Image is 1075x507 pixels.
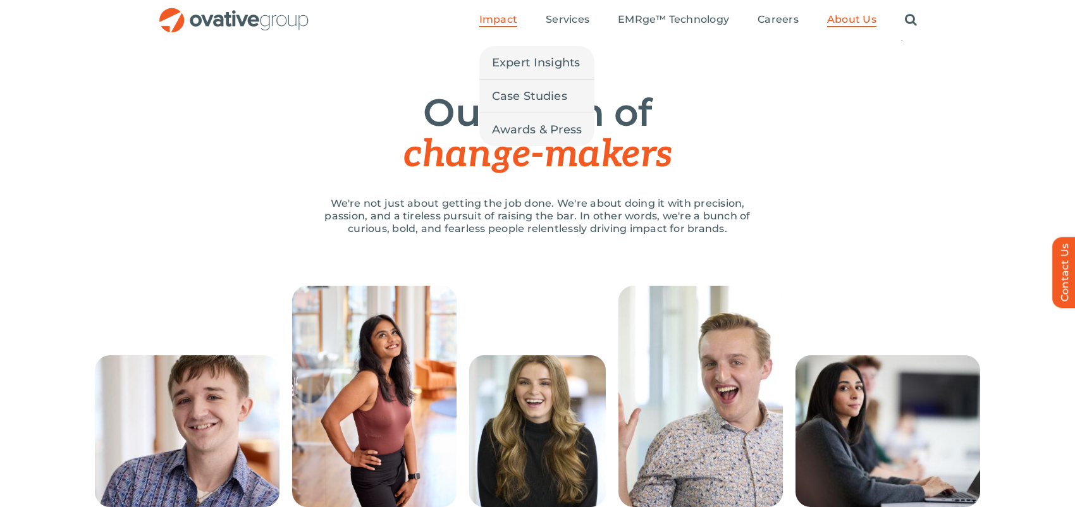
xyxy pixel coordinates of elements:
img: 240613_Ovative Group_Portrait14945 (1) [292,286,457,507]
a: Awards & Press [479,113,595,146]
a: Expert Insights [479,46,595,79]
img: People – Collage Trushna [795,355,980,507]
span: Case Studies [492,87,567,105]
h1: Our team of [158,92,917,175]
a: Home [788,30,820,42]
img: People – Collage Ethan [95,355,279,507]
a: EMRge™ Technology [618,13,729,27]
span: EMRge™ Technology [618,13,729,26]
span: Services [546,13,589,26]
a: Impact [479,13,517,27]
a: Case Studies [479,80,595,113]
span: Expert Insights [492,54,580,71]
h5: PEOPLE [158,61,917,76]
span: Impact [479,13,517,26]
img: People – Collage Lauren [469,355,606,507]
span: About Us [827,13,876,26]
span: People [880,30,917,42]
span: change-makers [403,132,672,178]
a: Search [905,13,917,27]
span: Awards & Press [492,121,582,138]
a: About Us [827,13,876,27]
a: About Us [825,30,875,42]
a: Careers [758,13,799,27]
img: People – Collage McCrossen [618,286,783,507]
a: Services [546,13,589,27]
p: We're not just about getting the job done. We're about doing it with precision, passion, and a ti... [310,197,765,235]
span: » » [788,30,917,42]
span: Careers [758,13,799,26]
a: OG_Full_horizontal_RGB [158,6,310,18]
